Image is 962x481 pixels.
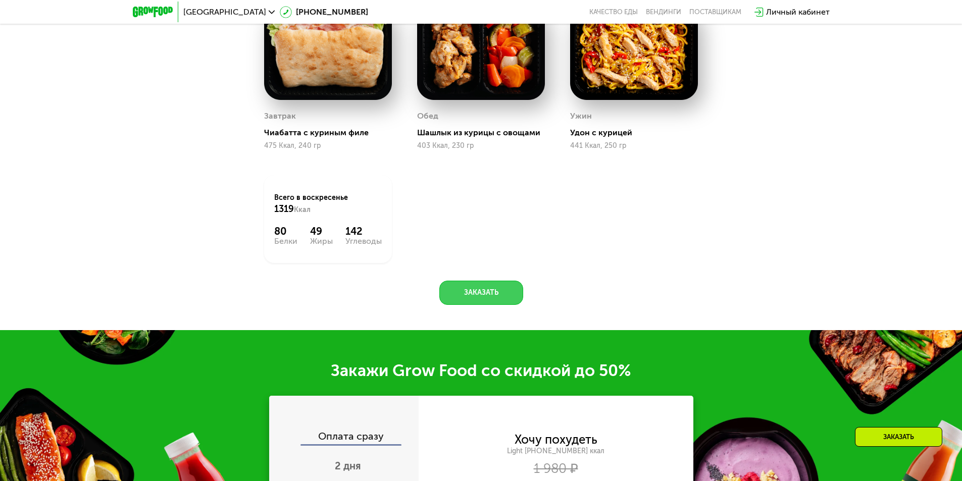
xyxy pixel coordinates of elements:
[264,142,392,150] div: 475 Ккал, 240 гр
[646,8,681,16] a: Вендинги
[439,281,523,305] button: Заказать
[417,128,553,138] div: Шашлык из курицы с овощами
[766,6,830,18] div: Личный кабинет
[570,142,698,150] div: 441 Ккал, 250 гр
[419,463,693,474] div: 1 980 ₽
[589,8,638,16] a: Качество еды
[570,128,706,138] div: Удон с курицей
[274,237,297,245] div: Белки
[183,8,266,16] span: [GEOGRAPHIC_DATA]
[264,109,296,124] div: Завтрак
[689,8,741,16] div: поставщикам
[270,431,419,444] div: Оплата сразу
[417,142,545,150] div: 403 Ккал, 230 гр
[855,427,942,447] div: Заказать
[570,109,592,124] div: Ужин
[274,203,294,215] span: 1319
[264,128,400,138] div: Чиабатта с куриным филе
[310,225,333,237] div: 49
[345,237,382,245] div: Углеводы
[335,460,361,472] span: 2 дня
[274,193,382,215] div: Всего в воскресенье
[310,237,333,245] div: Жиры
[419,447,693,456] div: Light [PHONE_NUMBER] ккал
[417,109,438,124] div: Обед
[274,225,297,237] div: 80
[280,6,368,18] a: [PHONE_NUMBER]
[515,434,597,445] div: Хочу похудеть
[345,225,382,237] div: 142
[294,205,311,214] span: Ккал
